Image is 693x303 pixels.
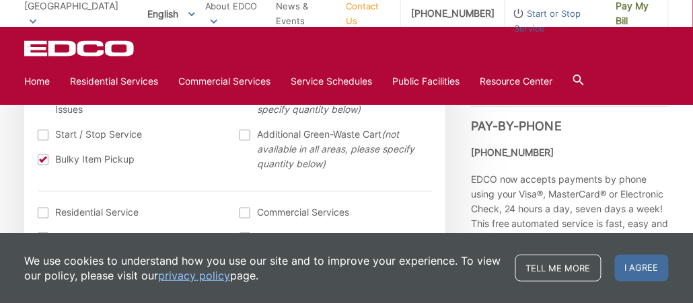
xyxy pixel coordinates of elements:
a: Home [24,74,50,89]
span: I agree [615,255,669,282]
p: We use cookies to understand how you use our site and to improve your experience. To view our pol... [24,253,502,283]
a: Resource Center [480,74,553,89]
label: Service Changes [240,230,429,245]
span: Additional Green-Waste Cart [257,127,429,171]
strong: [PHONE_NUMBER] [471,146,554,158]
label: Recycle Information [38,230,227,245]
a: Residential Services [70,74,158,89]
span: English [137,3,205,25]
a: Public Facilities [392,74,460,89]
h3: Pay-by-Phone [471,106,669,134]
a: privacy policy [158,268,230,283]
label: Commercial Services [240,205,429,220]
p: EDCO now accepts payments by phone using your Visa®, MasterCard® or Electronic Check, 24 hours a ... [471,172,669,246]
label: Start / Stop Service [38,127,227,142]
label: Residential Service [38,205,227,220]
a: Commercial Services [178,74,270,89]
label: Bulky Item Pickup [38,152,227,167]
a: Service Schedules [291,74,372,89]
em: (not available in all areas, please specify quantity below) [257,128,414,169]
a: Tell me more [515,255,601,282]
a: EDCD logo. Return to the homepage. [24,40,136,56]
